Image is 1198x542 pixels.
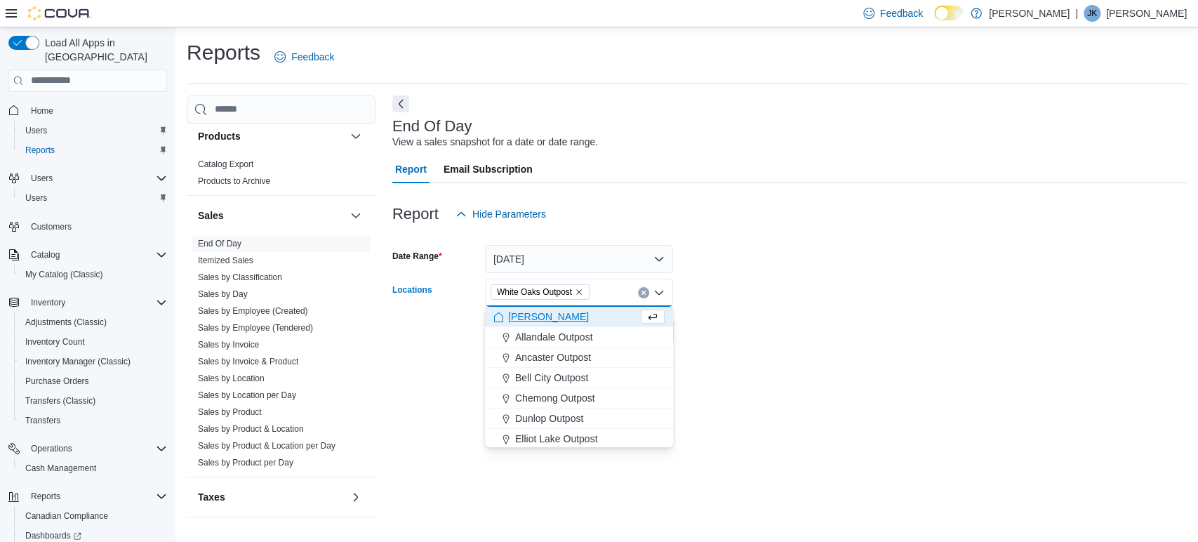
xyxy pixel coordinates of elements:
button: Sales [198,209,345,223]
span: Inventory Count [25,336,85,348]
a: Transfers (Classic) [20,392,101,409]
span: Load All Apps in [GEOGRAPHIC_DATA] [39,36,167,64]
span: Home [31,105,53,117]
button: Sales [347,207,364,224]
p: | [1075,5,1078,22]
button: Adjustments (Classic) [14,312,173,332]
span: Users [20,190,167,206]
div: Sales [187,235,375,477]
span: Feedback [291,50,334,64]
span: Operations [25,440,167,457]
a: Inventory Count [20,333,91,350]
span: Canadian Compliance [20,508,167,524]
button: Products [198,129,345,143]
a: Sales by Product per Day [198,458,293,468]
a: Sales by Invoice [198,340,259,350]
button: Cash Management [14,458,173,478]
span: Elliot Lake Outpost [515,432,598,446]
span: Dark Mode [934,20,935,21]
button: Users [25,170,58,187]
button: Reports [3,487,173,506]
span: Dunlop Outpost [515,411,583,425]
div: Products [187,156,375,195]
span: JK [1087,5,1097,22]
button: Canadian Compliance [14,506,173,526]
span: Users [20,122,167,139]
button: Ancaster Outpost [485,348,673,368]
button: Inventory Count [14,332,173,352]
span: Reports [31,491,60,502]
span: Cash Management [20,460,167,477]
button: Operations [25,440,78,457]
span: Inventory Manager (Classic) [25,356,131,367]
div: View a sales snapshot for a date or date range. [392,135,598,150]
span: Home [25,102,167,119]
button: Operations [3,439,173,458]
button: Purchase Orders [14,371,173,391]
span: Itemized Sales [198,255,253,266]
button: Inventory [3,293,173,312]
span: [PERSON_NAME] [508,310,589,324]
span: Transfers [20,412,167,429]
button: Dunlop Outpost [485,409,673,429]
label: Locations [392,284,432,296]
span: Customers [25,218,167,235]
button: Allandale Outpost [485,327,673,348]
button: Next [392,95,409,112]
a: Catalog Export [198,159,253,169]
span: Inventory Manager (Classic) [20,353,167,370]
button: Catalog [25,246,65,263]
button: Home [3,100,173,121]
h3: Taxes [198,490,225,504]
a: Products to Archive [198,176,270,186]
span: Sales by Invoice [198,339,259,350]
a: Sales by Product & Location [198,424,304,434]
button: [PERSON_NAME] [485,307,673,327]
span: Users [31,173,53,184]
span: Users [25,192,47,204]
span: Transfers (Classic) [25,395,95,407]
button: Transfers (Classic) [14,391,173,411]
span: End Of Day [198,238,241,249]
button: Reports [25,488,66,505]
span: Inventory Count [20,333,167,350]
a: Users [20,190,53,206]
button: Users [14,188,173,208]
span: Sales by Invoice & Product [198,356,298,367]
button: [DATE] [485,245,673,273]
img: Cova [28,6,91,20]
button: Hide Parameters [450,200,552,228]
a: Purchase Orders [20,373,95,390]
a: Transfers [20,412,66,429]
span: Adjustments (Classic) [20,314,167,331]
h3: Sales [198,209,224,223]
h3: Report [392,206,439,223]
button: Remove White Oaks Outpost from selection in this group [575,288,583,296]
span: Reports [25,488,167,505]
h3: End Of Day [392,118,472,135]
button: Products [347,128,364,145]
h3: Products [198,129,241,143]
span: Inventory [31,297,65,308]
a: Cash Management [20,460,102,477]
span: Inventory [25,294,167,311]
span: Transfers [25,415,60,426]
a: Sales by Classification [198,272,282,282]
span: Users [25,125,47,136]
a: End Of Day [198,239,241,249]
p: [PERSON_NAME] [989,5,1070,22]
h1: Reports [187,39,260,67]
button: Elliot Lake Outpost [485,429,673,449]
span: Sales by Location per Day [198,390,296,401]
a: Feedback [269,43,340,71]
span: Sales by Product [198,407,262,418]
span: Feedback [880,6,923,20]
a: Sales by Invoice & Product [198,357,298,366]
button: Bell City Outpost [485,368,673,388]
span: Chemong Outpost [515,391,595,405]
span: Bell City Outpost [515,371,588,385]
span: Sales by Day [198,289,248,300]
a: Sales by Product & Location per Day [198,441,335,451]
a: Sales by Location per Day [198,390,296,400]
span: Ancaster Outpost [515,350,591,364]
